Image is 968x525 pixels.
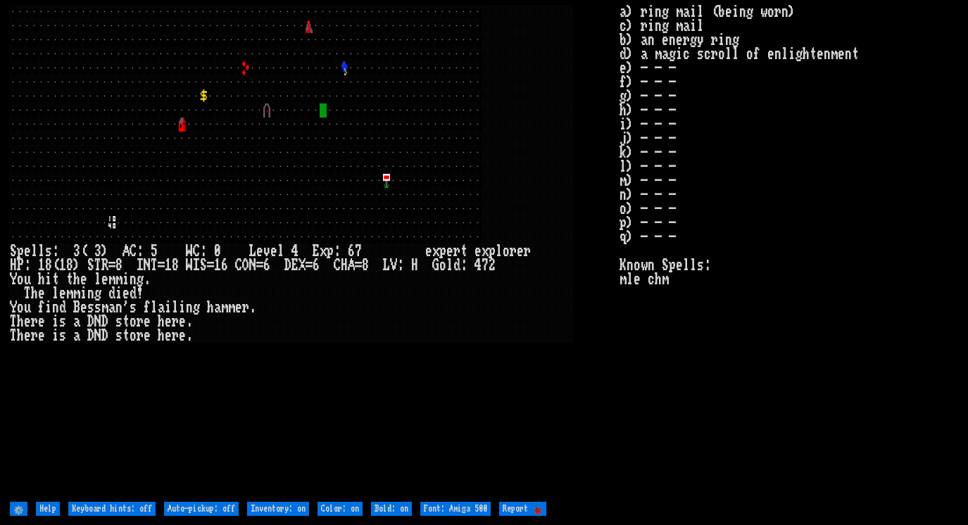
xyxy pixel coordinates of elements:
div: h [158,329,165,343]
div: e [235,301,242,315]
input: Report 🐞 [499,502,546,516]
div: f [38,301,45,315]
div: H [10,258,17,272]
div: r [172,329,179,343]
div: 5 [151,244,158,258]
div: m [101,301,108,315]
div: t [460,244,467,258]
div: l [52,286,59,301]
input: Inventory: on [247,502,309,516]
div: S [10,244,17,258]
div: o [439,258,446,272]
div: o [130,315,137,329]
div: e [38,329,45,343]
div: ( [80,244,87,258]
div: i [52,315,59,329]
div: = [355,258,362,272]
div: m [115,272,122,286]
div: C [334,258,341,272]
div: 3 [94,244,101,258]
div: 7 [355,244,362,258]
div: S [200,258,207,272]
div: B [73,301,80,315]
div: e [144,329,151,343]
div: 7 [482,258,489,272]
div: . [186,315,193,329]
div: s [59,315,66,329]
div: i [80,286,87,301]
div: . [186,329,193,343]
div: D [87,315,94,329]
div: t [122,329,130,343]
div: d [108,286,115,301]
div: u [24,301,31,315]
div: m [66,286,73,301]
div: x [432,244,439,258]
div: l [151,301,158,315]
div: Y [10,301,17,315]
div: i [179,301,186,315]
div: O [242,258,249,272]
div: 6 [313,258,320,272]
div: 8 [45,258,52,272]
div: v [263,244,270,258]
div: H [411,258,418,272]
div: n [130,272,137,286]
div: h [73,272,80,286]
div: e [122,286,130,301]
div: : [460,258,467,272]
div: h [17,329,24,343]
div: : [397,258,404,272]
div: A [348,258,355,272]
div: e [101,272,108,286]
div: 4 [474,258,482,272]
div: = [306,258,313,272]
div: e [256,244,263,258]
div: C [130,244,137,258]
div: a [214,301,221,315]
div: : [137,244,144,258]
div: 1 [165,258,172,272]
div: s [130,301,137,315]
div: 0 [214,244,221,258]
div: t [122,315,130,329]
div: e [165,329,172,343]
div: e [165,315,172,329]
div: T [10,329,17,343]
div: x [482,244,489,258]
div: 8 [66,258,73,272]
div: ) [73,258,80,272]
div: e [24,329,31,343]
div: e [446,244,453,258]
div: D [101,315,108,329]
div: g [94,286,101,301]
div: N [94,315,101,329]
div: T [151,258,158,272]
div: C [235,258,242,272]
div: 1 [59,258,66,272]
div: G [432,258,439,272]
input: Keyboard hints: off [68,502,156,516]
div: n [87,286,94,301]
div: = [158,258,165,272]
div: h [38,272,45,286]
div: l [38,244,45,258]
div: m [221,301,228,315]
div: o [17,272,24,286]
div: r [453,244,460,258]
input: Auto-pickup: off [164,502,239,516]
div: 4 [291,244,298,258]
div: e [425,244,432,258]
div: p [439,244,446,258]
div: D [101,329,108,343]
div: a [73,315,80,329]
div: e [38,315,45,329]
div: a [108,301,115,315]
div: e [179,315,186,329]
div: = [108,258,115,272]
div: n [52,301,59,315]
div: s [59,329,66,343]
div: l [277,244,284,258]
div: 6 [263,258,270,272]
div: d [59,301,66,315]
